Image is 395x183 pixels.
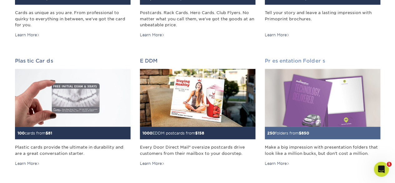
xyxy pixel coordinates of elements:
[299,131,301,135] span: $
[265,144,380,156] div: Make a big impression with presentation folders that look like a million bucks, but don't cost a ...
[374,162,389,177] iframe: Intercom live chat
[265,161,289,166] div: Learn More
[15,58,131,64] h2: Plastic Cards
[267,131,275,135] span: 250
[142,131,204,135] small: EDDM postcards from
[140,144,255,156] div: Every Door Direct Mail® oversize postcards drive customers from their mailbox to your doorstep.
[48,131,52,135] span: 81
[15,58,131,166] a: Plastic Cards 100cards from$81 Plastic cards provide the ultimate in durability and are a great c...
[265,32,289,38] div: Learn More
[301,131,309,135] span: 850
[265,58,380,64] h2: Presentation Folders
[265,58,380,166] a: Presentation Folders 250folders from$850 Make a big impression with presentation folders that loo...
[387,162,392,167] span: 1
[140,58,255,64] h2: EDDM
[17,131,25,135] span: 100
[140,58,255,166] a: EDDM 1000EDDM postcards from$158 Every Door Direct Mail® oversize postcards drive customers from ...
[265,69,380,127] img: Presentation Folders
[15,32,40,38] div: Learn More
[15,69,131,127] img: Plastic Cards
[140,10,255,28] div: Postcards. Rack Cards. Hero Cards. Club Flyers. No matter what you call them, we've got the goods...
[142,131,152,135] span: 1000
[46,131,48,135] span: $
[15,144,131,156] div: Plastic cards provide the ultimate in durability and are a great conversation starter.
[17,131,52,135] small: cards from
[265,10,380,28] div: Tell your story and leave a lasting impression with Primoprint brochures.
[195,131,198,135] span: $
[15,10,131,28] div: Cards as unique as you are. From professional to quirky to everything in between, we've got the c...
[198,131,204,135] span: 158
[140,161,165,166] div: Learn More
[140,32,165,38] div: Learn More
[140,69,255,127] img: EDDM
[267,131,309,135] small: folders from
[15,161,40,166] div: Learn More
